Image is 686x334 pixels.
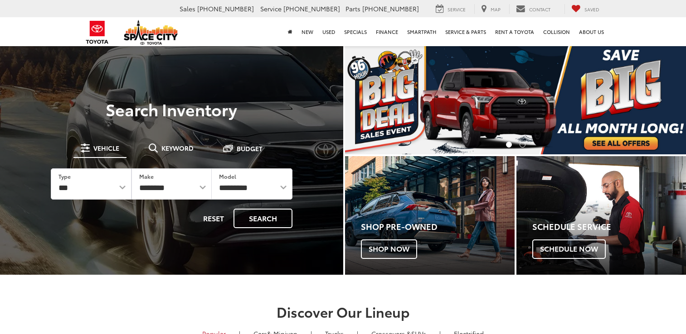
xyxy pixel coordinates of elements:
img: Toyota [80,18,114,47]
a: New [297,17,318,46]
a: Specials [340,17,371,46]
span: Saved [584,6,599,13]
a: Service [429,4,472,14]
h4: Schedule Service [532,222,686,231]
a: Rent a Toyota [491,17,539,46]
a: SmartPath [403,17,441,46]
a: My Saved Vehicles [564,4,606,14]
a: Collision [539,17,574,46]
a: Finance [371,17,403,46]
a: Map [474,4,507,14]
span: Budget [237,145,263,152]
span: Service [448,6,466,13]
span: Shop Now [361,239,417,258]
a: About Us [574,17,608,46]
span: Schedule Now [532,239,606,258]
li: Go to slide number 2. [520,142,525,148]
a: Schedule Service Schedule Now [516,156,686,275]
label: Model [219,172,236,180]
span: [PHONE_NUMBER] [283,4,340,13]
label: Make [139,172,154,180]
button: Search [234,209,292,228]
span: Map [491,6,501,13]
button: Click to view previous picture. [345,63,396,136]
a: Used [318,17,340,46]
button: Click to view next picture. [635,63,686,136]
label: Type [58,172,71,180]
h4: Shop Pre-Owned [361,222,515,231]
span: [PHONE_NUMBER] [197,4,254,13]
h2: Discover Our Lineup [24,304,663,319]
span: Parts [345,4,360,13]
a: Service & Parts [441,17,491,46]
a: Contact [509,4,557,14]
a: Shop Pre-Owned Shop Now [345,156,515,275]
span: Sales [180,4,195,13]
div: Toyota [345,156,515,275]
span: Vehicle [93,145,119,151]
span: Contact [529,6,550,13]
button: Reset [195,209,232,228]
a: Home [283,17,297,46]
h3: Search Inventory [38,100,305,118]
img: Space City Toyota [124,20,178,45]
li: Go to slide number 1. [506,142,512,148]
span: [PHONE_NUMBER] [362,4,419,13]
span: Service [260,4,282,13]
div: Toyota [516,156,686,275]
span: Keyword [161,145,194,151]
